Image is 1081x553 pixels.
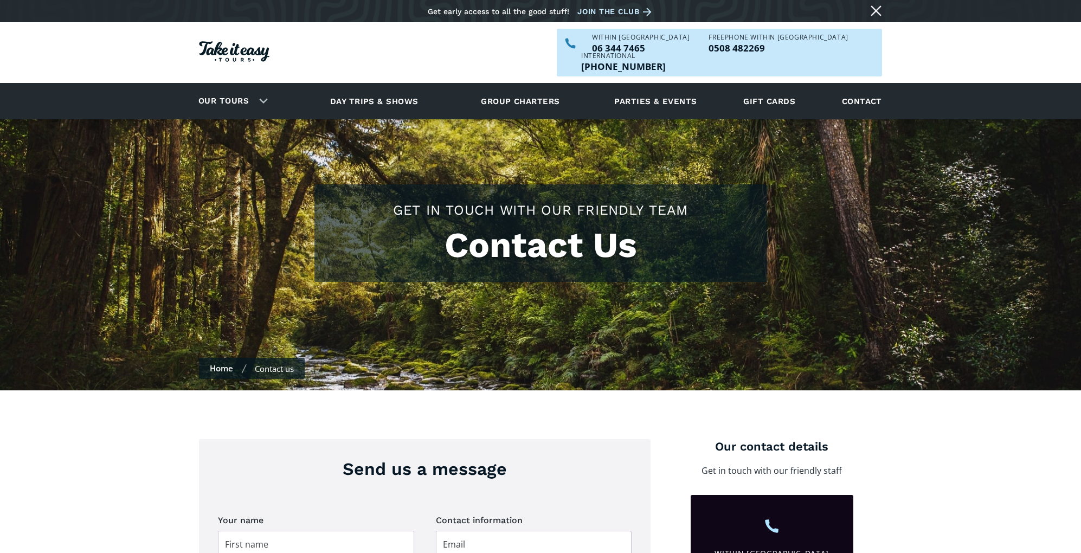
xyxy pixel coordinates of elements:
[190,88,257,114] a: Our tours
[709,43,848,53] a: Call us freephone within NZ on 0508482269
[609,86,702,116] a: Parties & events
[436,512,523,528] legend: Contact information
[428,7,569,16] div: Get early access to all the good stuff!
[709,34,848,41] div: Freephone WITHIN [GEOGRAPHIC_DATA]
[592,34,690,41] div: WITHIN [GEOGRAPHIC_DATA]
[467,86,573,116] a: Group charters
[218,512,263,528] legend: Your name
[255,363,294,374] div: Contact us
[738,86,801,116] a: Gift cards
[325,225,756,266] h1: Contact Us
[199,41,269,62] img: Take it easy Tours logo
[581,62,666,71] p: [PHONE_NUMBER]
[210,363,233,374] a: Home
[691,463,853,479] p: Get in touch with our friendly staff
[709,43,848,53] p: 0508 482269
[581,53,666,59] div: International
[592,43,690,53] p: 06 344 7465
[837,86,887,116] a: Contact
[592,43,690,53] a: Call us within NZ on 063447465
[218,458,632,480] h3: Send us a message
[867,2,885,20] a: Close message
[577,5,655,18] a: Join the club
[581,62,666,71] a: Call us outside of NZ on +6463447465
[199,36,269,70] a: Homepage
[199,358,305,379] nav: Breadcrumbs
[185,86,276,116] div: Our tours
[317,86,432,116] a: Day trips & shows
[325,201,756,220] h2: GET IN TOUCH WITH OUR FRIENDLY TEAM
[691,439,853,455] h4: Our contact details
